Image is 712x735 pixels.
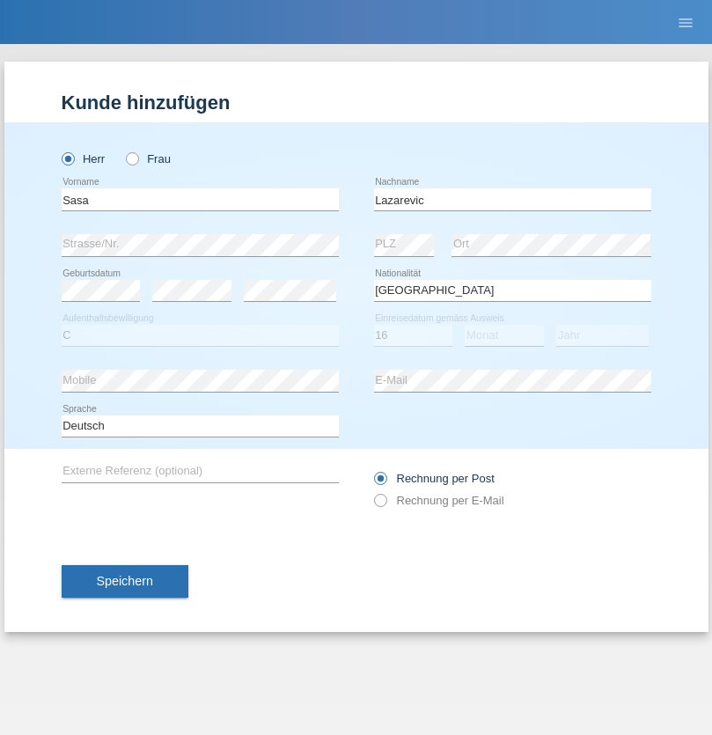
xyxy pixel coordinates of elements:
label: Herr [62,152,106,165]
input: Rechnung per E-Mail [374,494,385,516]
input: Herr [62,152,73,164]
label: Rechnung per Post [374,472,495,485]
button: Speichern [62,565,188,599]
i: menu [677,14,694,32]
input: Rechnung per Post [374,472,385,494]
h1: Kunde hinzufügen [62,92,651,114]
a: menu [668,17,703,27]
span: Speichern [97,574,153,588]
label: Rechnung per E-Mail [374,494,504,507]
input: Frau [126,152,137,164]
label: Frau [126,152,171,165]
